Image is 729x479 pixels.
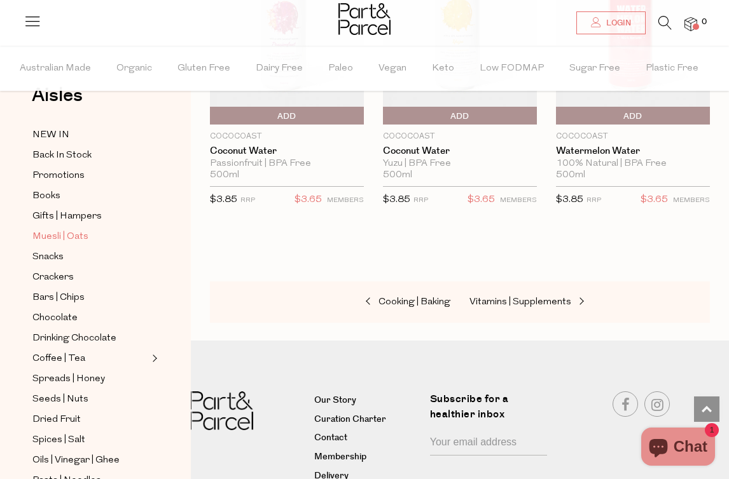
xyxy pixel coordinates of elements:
[32,412,81,428] span: Dried Fruit
[32,229,148,245] a: Muesli | Oats
[32,392,88,407] span: Seeds | Nuts
[32,229,88,245] span: Muesli | Oats
[32,168,148,184] a: Promotions
[32,391,148,407] a: Seeds | Nuts
[338,3,391,35] img: Part&Parcel
[32,330,148,346] a: Drinking Chocolate
[587,197,601,204] small: RRP
[295,192,322,208] span: $3.65
[684,17,697,30] a: 0
[32,453,120,468] span: Oils | Vinegar | Ghee
[432,46,454,91] span: Keto
[383,131,537,142] p: CocoCoast
[576,11,646,34] a: Login
[383,158,537,170] div: Yuzu | BPA Free
[32,168,85,184] span: Promotions
[256,46,303,91] span: Dairy Free
[32,250,64,265] span: Snacks
[32,452,148,468] a: Oils | Vinegar | Ghee
[383,195,410,205] span: $3.85
[32,189,60,204] span: Books
[32,331,116,346] span: Drinking Chocolate
[327,197,364,204] small: MEMBERS
[177,46,230,91] span: Gluten Free
[210,145,364,157] a: Coconut Water
[32,290,148,306] a: Bars | Chips
[500,197,537,204] small: MEMBERS
[383,170,412,181] span: 500ml
[378,46,406,91] span: Vegan
[210,158,364,170] div: Passionfruit | BPA Free
[32,81,83,109] span: Aisles
[32,290,85,306] span: Bars | Chips
[383,107,537,125] button: Add To Parcel
[20,46,91,91] span: Australian Made
[556,145,710,157] a: Watermelon Water
[569,46,620,91] span: Sugar Free
[637,428,719,469] inbox-online-store-chat: Shopify online store chat
[32,372,105,387] span: Spreads | Honey
[468,192,495,208] span: $3.65
[32,127,148,143] a: NEW IN
[378,297,450,307] span: Cooking | Baking
[32,209,102,224] span: Gifts | Hampers
[190,391,253,430] img: Part&Parcel
[32,208,148,224] a: Gifts | Hampers
[149,351,158,366] button: Expand/Collapse Coffee | Tea
[698,17,710,28] span: 0
[328,46,353,91] span: Paleo
[32,148,92,163] span: Back In Stock
[323,294,450,311] a: Cooking | Baking
[32,412,148,428] a: Dried Fruit
[480,46,544,91] span: Low FODMAP
[641,192,668,208] span: $3.65
[556,107,710,125] button: Add To Parcel
[210,107,364,125] button: Add To Parcel
[210,170,239,181] span: 500ml
[314,412,420,428] a: Curation Charter
[32,351,85,367] span: Coffee | Tea
[32,269,148,285] a: Crackers
[430,431,547,455] input: Your email address
[32,310,148,326] a: Chocolate
[430,391,555,431] label: Subscribe for a healthier inbox
[556,158,710,170] div: 100% Natural | BPA Free
[32,147,148,163] a: Back In Stock
[32,249,148,265] a: Snacks
[469,294,597,311] a: Vitamins | Supplements
[603,18,631,29] span: Login
[314,431,420,446] a: Contact
[32,432,148,448] a: Spices | Salt
[314,450,420,465] a: Membership
[116,46,152,91] span: Organic
[673,197,710,204] small: MEMBERS
[32,371,148,387] a: Spreads | Honey
[32,188,148,204] a: Books
[556,131,710,142] p: CocoCoast
[646,46,698,91] span: Plastic Free
[240,197,255,204] small: RRP
[32,270,74,285] span: Crackers
[32,86,83,118] a: Aisles
[469,297,571,307] span: Vitamins | Supplements
[210,131,364,142] p: CocoCoast
[413,197,428,204] small: RRP
[32,351,148,367] a: Coffee | Tea
[383,145,537,157] a: Coconut Water
[556,170,585,181] span: 500ml
[32,311,78,326] span: Chocolate
[32,128,69,143] span: NEW IN
[556,195,583,205] span: $3.85
[314,393,420,408] a: Our Story
[32,433,85,448] span: Spices | Salt
[210,195,237,205] span: $3.85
